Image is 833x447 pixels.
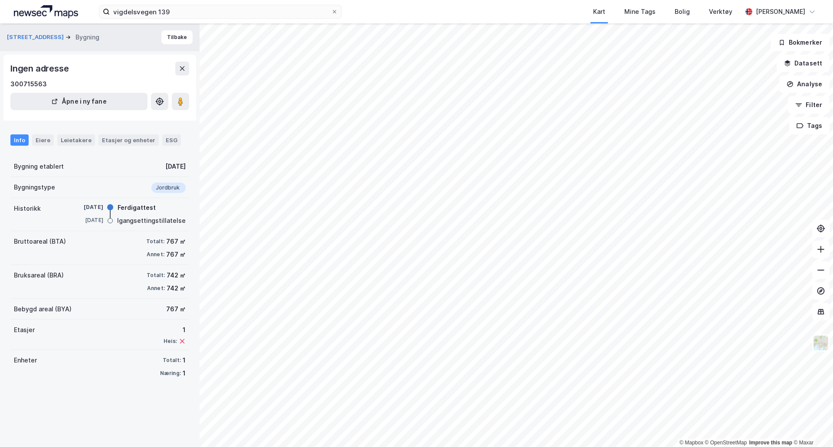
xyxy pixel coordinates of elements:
div: Ingen adresse [10,62,70,75]
div: 1 [164,325,186,335]
div: 767 ㎡ [166,249,186,260]
button: Åpne i ny fane [10,93,148,110]
div: 1 [183,355,186,365]
a: Improve this map [749,440,792,446]
iframe: Chat Widget [790,405,833,447]
div: Kontrollprogram for chat [790,405,833,447]
button: Bokmerker [771,34,830,51]
div: Bygning [75,32,99,42]
div: Bebygd areal (BYA) [14,304,72,314]
div: Bruttoareal (BTA) [14,236,66,247]
div: 300715563 [10,79,47,89]
div: Mine Tags [624,7,656,17]
div: Næring: [160,370,181,377]
div: Annet: [147,251,164,258]
div: Heis: [164,338,177,345]
div: 742 ㎡ [167,283,186,294]
div: Igangsettingstillatelse [117,215,186,226]
div: Info [10,134,29,146]
div: Etasjer [14,325,35,335]
div: Bygningstype [14,182,55,193]
a: OpenStreetMap [705,440,747,446]
div: 1 [183,368,186,378]
button: Analyse [779,75,830,93]
div: Eiere [32,134,54,146]
button: Filter [788,96,830,114]
div: Totalt: [147,272,165,279]
div: Verktøy [709,7,732,17]
div: 767 ㎡ [166,304,186,314]
button: Tilbake [161,30,193,44]
div: Bolig [675,7,690,17]
div: 742 ㎡ [167,270,186,281]
div: Totalt: [163,357,181,364]
div: ESG [162,134,181,146]
input: Søk på adresse, matrikkel, gårdeiere, leietakere eller personer [110,5,331,18]
a: Mapbox [679,440,703,446]
button: Tags [789,117,830,134]
div: Bygning etablert [14,161,64,172]
button: Datasett [777,55,830,72]
div: Enheter [14,355,37,365]
div: [PERSON_NAME] [756,7,805,17]
div: Kart [593,7,605,17]
div: 767 ㎡ [166,236,186,247]
div: [DATE] [165,161,186,172]
div: Bruksareal (BRA) [14,270,64,281]
img: logo.a4113a55bc3d86da70a041830d287a7e.svg [14,5,78,18]
div: Totalt: [146,238,164,245]
img: Z [813,335,829,351]
button: [STREET_ADDRESS] [7,33,66,42]
div: Historikk [14,203,41,214]
div: Annet: [147,285,165,292]
div: Ferdigattest [118,202,156,213]
div: [DATE] [69,203,103,211]
div: Leietakere [57,134,95,146]
div: Etasjer og enheter [102,136,155,144]
div: [DATE] [69,216,103,224]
